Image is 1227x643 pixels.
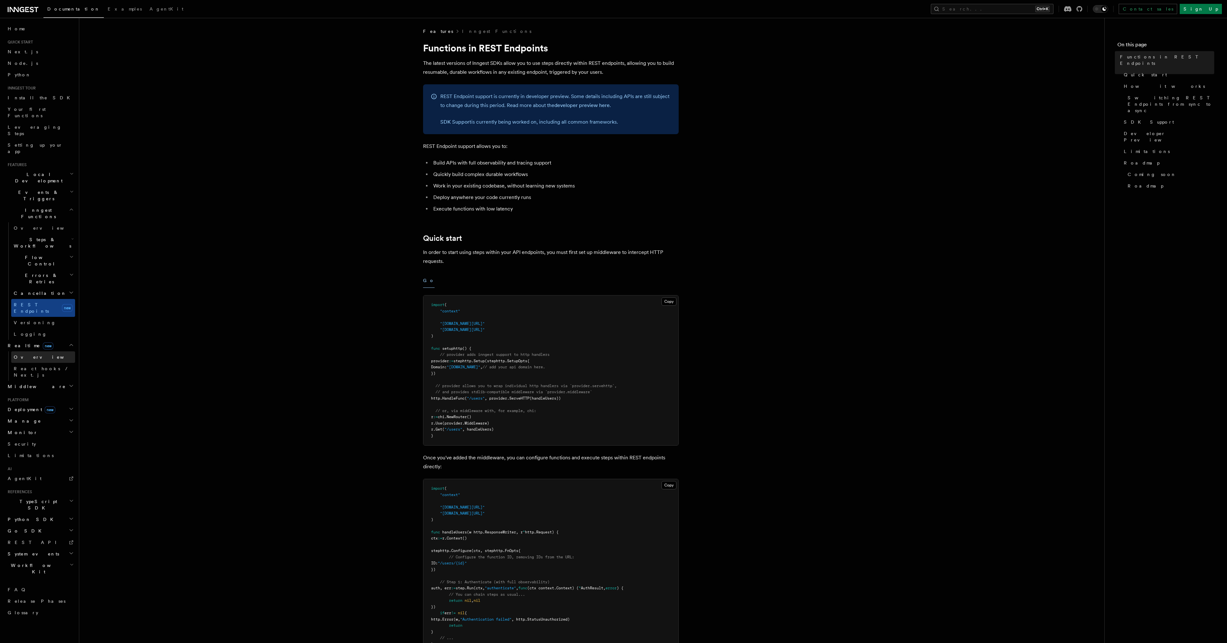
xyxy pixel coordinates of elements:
li: Deploy anywhere your code currently runs [431,193,679,202]
span: chi. [438,415,447,419]
span: Versioning [14,320,56,325]
span: Glossary [8,610,38,615]
span: Leveraging Steps [8,125,62,136]
a: Node.js [5,57,75,69]
button: Errors & Retries [11,270,75,287]
span: (w http.ResponseWriter, r [467,530,523,534]
a: Limitations [5,450,75,461]
span: AuthResult, [581,586,606,590]
span: "Authentication failed" [460,617,512,622]
span: Roadmap [1124,160,1160,166]
span: step. [456,586,467,590]
h4: On this page [1117,41,1214,51]
span: Events & Triggers [5,189,70,202]
span: Overview [14,355,80,360]
span: // provider adds inngest support to http handlers [440,352,550,357]
p: The latest versions of Inngest SDKs allow you to use steps directly within REST endpoints, allowi... [423,59,679,77]
span: REST API [8,540,62,545]
button: TypeScript SDK [5,496,75,514]
span: (stephttp.SetupOpts{ [485,359,529,363]
button: Go SDK [5,525,75,537]
span: provider [431,359,449,363]
button: Flow Control [11,252,75,270]
span: , [471,598,474,603]
a: Developer Preview [1121,128,1214,146]
span: := [433,415,438,419]
span: Local Development [5,171,70,184]
span: import [431,486,444,491]
span: Go SDK [5,528,45,534]
span: "[DOMAIN_NAME][URL]" [440,321,485,326]
span: (provider.Middleware) [442,421,489,425]
a: REST API [5,537,75,548]
button: Realtimenew [5,340,75,351]
span: AI [5,466,12,471]
a: SDK Support [1121,116,1214,128]
a: Glossary [5,607,75,618]
div: Inngest Functions [5,222,75,340]
span: "/users" [467,396,485,401]
button: Copy [661,297,676,306]
button: Steps & Workflows [11,234,75,252]
span: (ctx, stephttp.FnOpts{ [471,548,521,553]
span: , http.StatusUnauthorized) [512,617,570,622]
span: func [518,586,527,590]
span: ctx [431,536,438,540]
a: Roadmap [1121,157,1214,169]
span: References [5,489,32,494]
span: new [62,304,73,312]
li: Work in your existing codebase, without learning new systems [431,181,679,190]
span: Deployment [5,406,55,413]
span: { [465,611,467,615]
span: ( [465,396,467,401]
span: Errors & Retries [11,272,69,285]
span: err [444,611,451,615]
span: (handleUsers)) [529,396,561,401]
a: AgentKit [146,2,187,17]
span: := [451,586,456,590]
p: REST Endpoint support is currently in developer preview. Some details including APIs are still su... [440,92,671,110]
span: r. [431,427,436,432]
span: Domain: [431,365,447,369]
li: Execute functions with low latency [431,204,679,213]
span: , provider. [485,396,509,401]
span: "context" [440,493,460,497]
a: Inngest Functions [462,28,531,34]
a: Contact sales [1119,4,1177,14]
span: Platform [5,397,29,402]
span: // You can chain steps as usual... [449,592,525,597]
span: nil [458,611,465,615]
span: ) { [617,586,623,590]
span: }) [431,371,436,376]
a: Next.js [5,46,75,57]
li: Quickly build complex durable workflows [431,170,679,179]
span: Python SDK [5,516,57,523]
p: REST Endpoint support allows you to: [423,142,679,151]
span: new [43,342,53,349]
span: FAQ [8,587,28,592]
span: "/users/{id}" [438,561,467,565]
button: Middleware [5,381,75,392]
span: Inngest Functions [5,207,69,220]
span: Home [8,26,26,32]
span: stephttp. [431,548,451,553]
span: ServeHTTP [509,396,529,401]
span: Features [423,28,453,34]
button: Search...Ctrl+K [931,4,1053,14]
span: Limitations [8,453,54,458]
button: Workflow Kit [5,560,75,578]
span: Context [447,536,462,540]
span: "[DOMAIN_NAME][URL]" [440,511,485,516]
span: // and provides stdlib-compatible middleware via `provider.middleware` [436,390,592,394]
span: Features [5,162,27,167]
span: http. [431,617,442,622]
span: Realtime [5,342,53,349]
span: http. [431,396,442,401]
button: Cancellation [11,287,75,299]
span: HandleFunc [442,396,465,401]
button: Local Development [5,169,75,187]
span: Developer Preview [1124,130,1214,143]
span: Python [8,72,31,77]
span: () [462,536,467,540]
a: Python [5,69,75,80]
